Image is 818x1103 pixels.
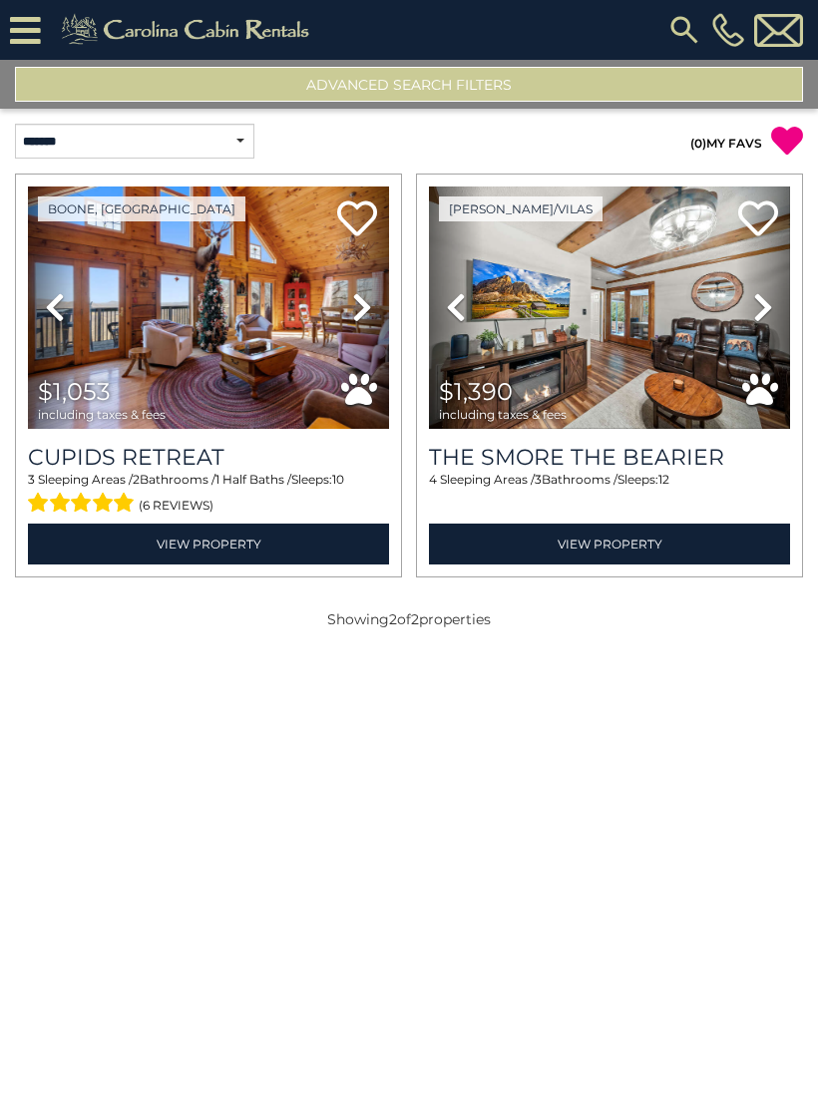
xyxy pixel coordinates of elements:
[429,186,790,429] img: thumbnail_169201101.jpeg
[690,136,706,151] span: ( )
[15,67,803,102] button: Advanced Search Filters
[658,472,669,487] span: 12
[332,472,344,487] span: 10
[411,610,419,628] span: 2
[38,377,111,406] span: $1,053
[666,12,702,48] img: search-regular.svg
[28,444,389,471] a: Cupids Retreat
[429,472,437,487] span: 4
[28,472,35,487] span: 3
[38,196,245,221] a: Boone, [GEOGRAPHIC_DATA]
[28,471,389,519] div: Sleeping Areas / Bathrooms / Sleeps:
[38,408,166,421] span: including taxes & fees
[429,524,790,564] a: View Property
[139,493,213,519] span: (6 reviews)
[535,472,542,487] span: 3
[707,13,749,47] a: [PHONE_NUMBER]
[51,10,326,50] img: Khaki-logo.png
[133,472,140,487] span: 2
[690,136,762,151] a: (0)MY FAVS
[337,198,377,241] a: Add to favorites
[439,377,513,406] span: $1,390
[215,472,291,487] span: 1 Half Baths /
[439,408,567,421] span: including taxes & fees
[429,471,790,519] div: Sleeping Areas / Bathrooms / Sleeps:
[389,610,397,628] span: 2
[15,609,803,629] p: Showing of properties
[439,196,603,221] a: [PERSON_NAME]/Vilas
[28,186,389,429] img: thumbnail_163281209.jpeg
[738,198,778,241] a: Add to favorites
[429,444,790,471] a: The Smore The Bearier
[694,136,702,151] span: 0
[28,524,389,564] a: View Property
